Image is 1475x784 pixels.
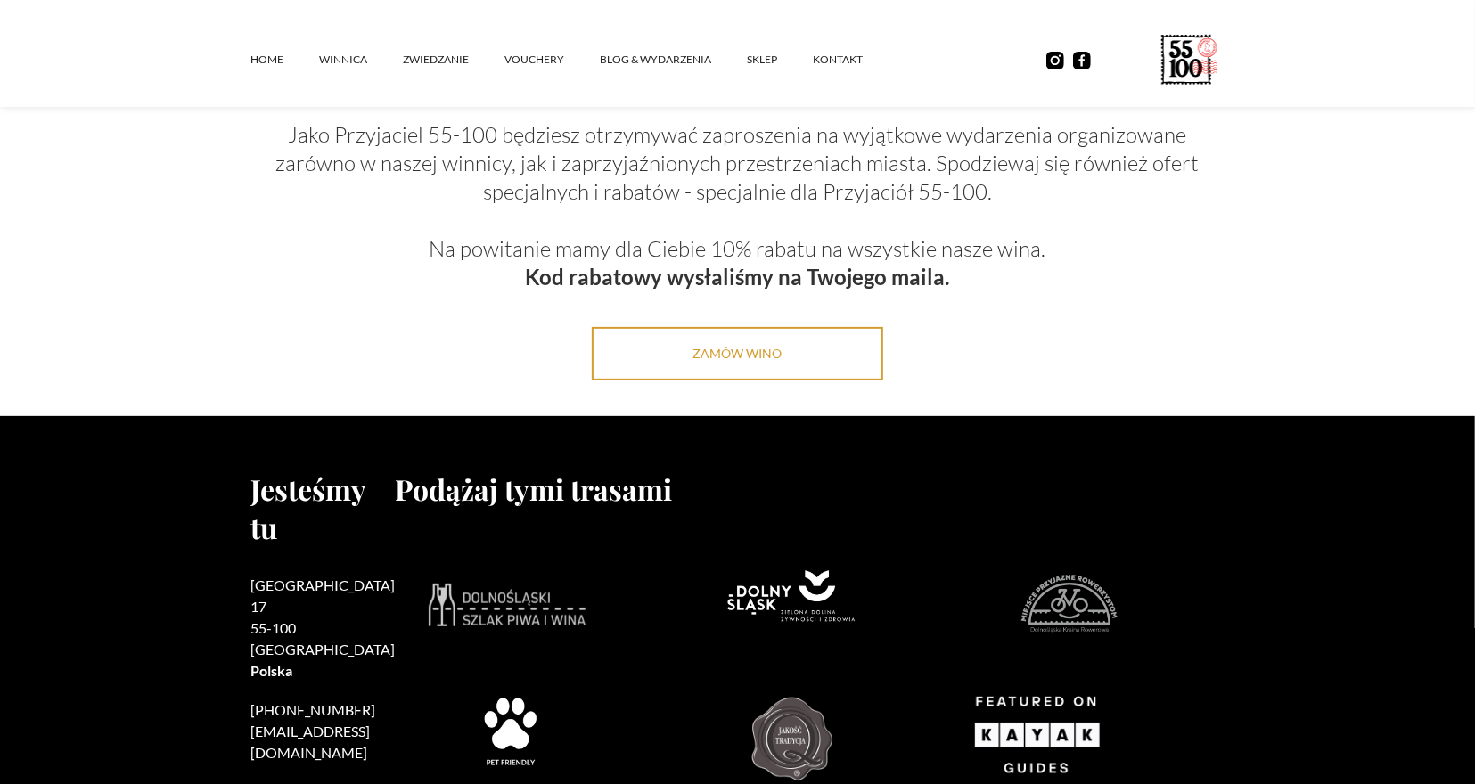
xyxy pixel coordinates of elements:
a: kontakt [814,33,899,86]
h2: Podążaj tymi trasami [396,470,1225,508]
strong: Kod rabatowy wysłaliśmy na Twojego maila. [526,264,950,290]
a: winnica [320,33,404,86]
a: Home [251,33,320,86]
strong: Polska [251,662,293,679]
a: SKLEP [748,33,814,86]
a: ZWIEDZANIE [404,33,505,86]
p: Jako Przyjaciel 55-100 będziesz otrzymywać zaproszenia na wyjątkowe wydarzenia organizowane zarów... [251,120,1225,291]
a: Zamów wino [592,327,884,380]
a: vouchery [505,33,601,86]
a: Blog & Wydarzenia [601,33,748,86]
h2: [GEOGRAPHIC_DATA] 17 55-100 [GEOGRAPHIC_DATA] [251,575,396,682]
a: [EMAIL_ADDRESS][DOMAIN_NAME] [251,723,371,761]
h2: Jesteśmy tu [251,470,396,546]
a: [PHONE_NUMBER] [251,701,376,718]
